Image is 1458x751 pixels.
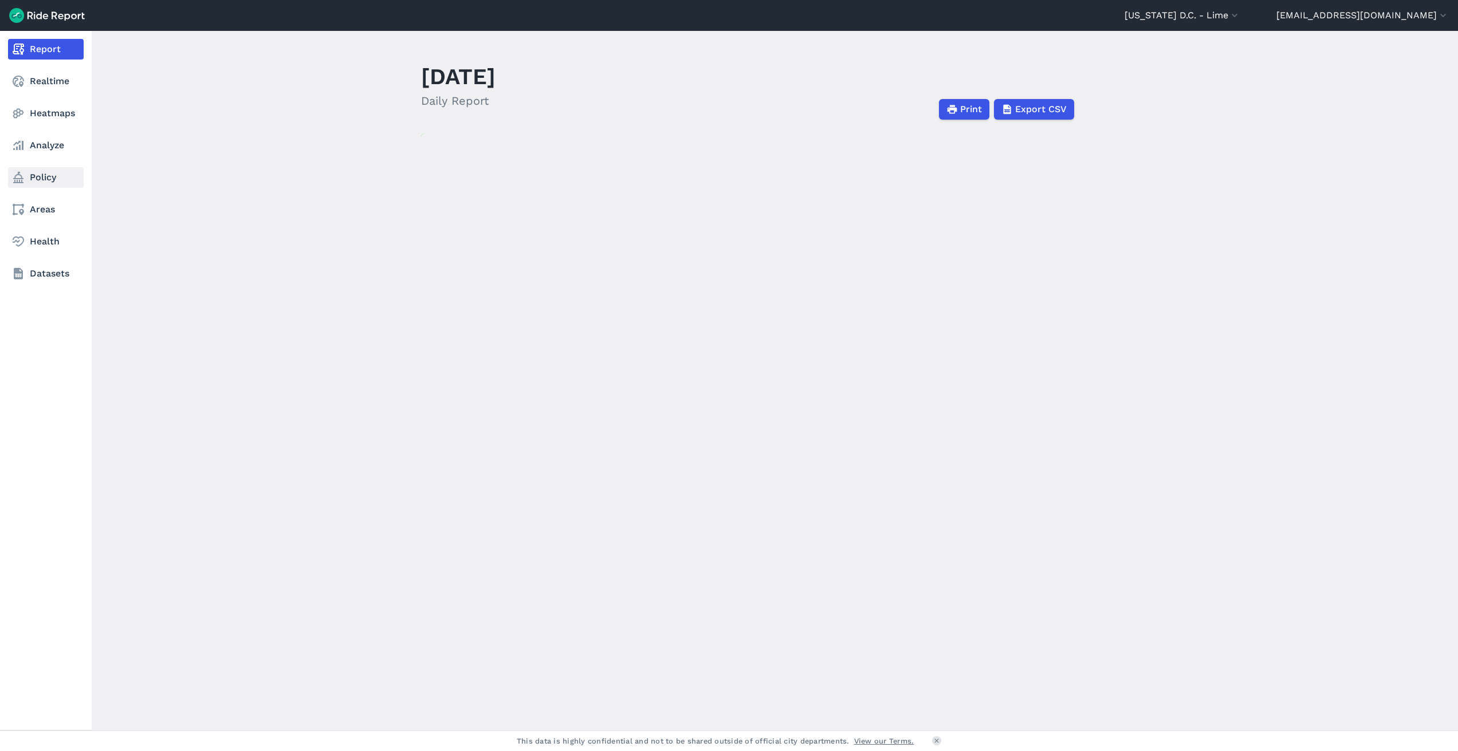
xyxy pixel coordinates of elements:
[421,61,496,92] h1: [DATE]
[939,99,989,120] button: Print
[854,736,914,746] a: View our Terms.
[8,135,84,156] a: Analyze
[960,102,982,116] span: Print
[8,103,84,124] a: Heatmaps
[8,167,84,188] a: Policy
[8,39,84,60] a: Report
[8,231,84,252] a: Health
[994,99,1074,120] button: Export CSV
[421,92,496,109] h2: Daily Report
[8,71,84,92] a: Realtime
[1015,102,1067,116] span: Export CSV
[1276,9,1449,22] button: [EMAIL_ADDRESS][DOMAIN_NAME]
[1125,9,1240,22] button: [US_STATE] D.C. - Lime
[9,8,85,23] img: Ride Report
[8,199,84,220] a: Areas
[8,263,84,284] a: Datasets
